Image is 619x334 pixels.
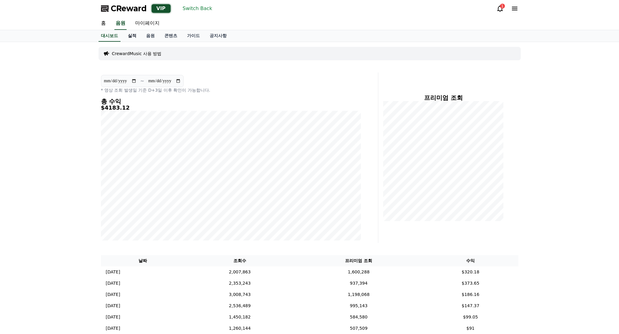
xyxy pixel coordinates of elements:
a: 홈 [96,17,111,30]
a: 대시보드 [99,30,121,42]
a: 음원 [114,17,127,30]
td: 3,008,743 [185,289,294,300]
a: 실적 [123,30,141,42]
td: $186.16 [423,289,518,300]
a: 공지사항 [205,30,232,42]
td: 937,394 [295,278,423,289]
a: 마이페이지 [130,17,164,30]
p: [DATE] [106,303,120,309]
td: 1,260,144 [185,323,294,334]
h4: 총 수익 [101,98,361,105]
td: 995,143 [295,300,423,311]
th: 수익 [423,255,518,266]
a: CrewardMusic 사용 방법 [112,51,162,57]
p: [DATE] [106,314,120,320]
td: 2,536,489 [185,300,294,311]
p: [DATE] [106,325,120,332]
a: 콘텐츠 [160,30,182,42]
td: $320.18 [423,266,518,278]
td: 2,353,243 [185,278,294,289]
td: $91 [423,323,518,334]
a: 1 [496,5,504,12]
td: $147.37 [423,300,518,311]
td: 507,509 [295,323,423,334]
td: $99.05 [423,311,518,323]
a: 음원 [141,30,160,42]
button: Switch Back [180,4,215,13]
p: * 영상 조회 발생일 기준 D+3일 이후 확인이 가능합니다. [101,87,361,93]
td: 1,600,288 [295,266,423,278]
td: 584,580 [295,311,423,323]
span: CReward [111,4,147,13]
td: 1,450,182 [185,311,294,323]
th: 프리미엄 조회 [295,255,423,266]
h5: $4183.12 [101,105,361,111]
p: [DATE] [106,269,120,275]
h4: 프리미엄 조회 [383,94,504,101]
th: 날짜 [101,255,185,266]
div: VIP [152,4,171,13]
td: 1,198,068 [295,289,423,300]
p: [DATE] [106,280,120,287]
th: 조회수 [185,255,294,266]
div: 1 [500,4,505,9]
td: 2,007,863 [185,266,294,278]
td: $373.65 [423,278,518,289]
a: 가이드 [182,30,205,42]
a: CReward [101,4,147,13]
p: [DATE] [106,291,120,298]
p: ~ [140,77,144,85]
